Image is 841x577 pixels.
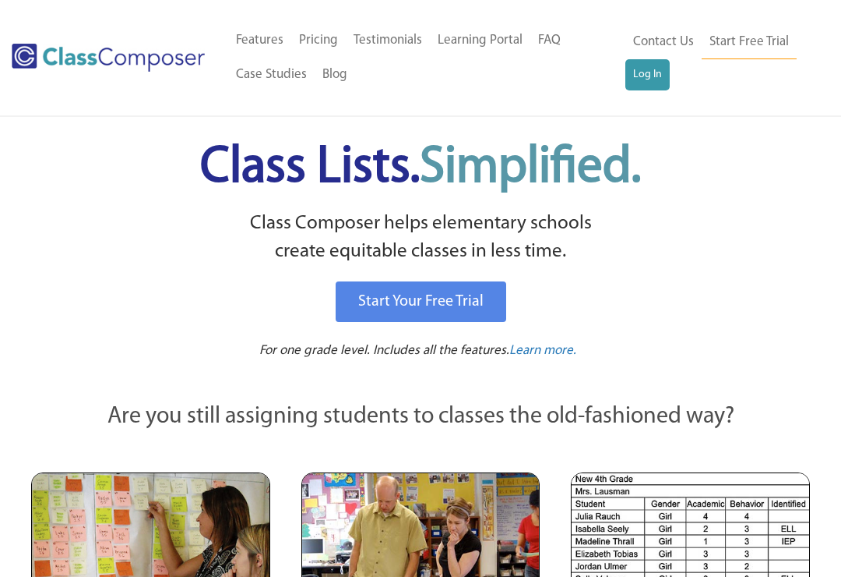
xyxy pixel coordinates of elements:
a: Case Studies [228,58,315,92]
span: Class Lists. [200,143,641,193]
a: Learn more. [509,342,576,361]
p: Class Composer helps elementary schools create equitable classes in less time. [21,210,820,267]
a: Features [228,23,291,58]
span: Start Your Free Trial [358,294,484,310]
a: Log In [625,59,670,90]
img: Class Composer [12,44,205,72]
a: Pricing [291,23,346,58]
a: Testimonials [346,23,430,58]
a: Learning Portal [430,23,530,58]
nav: Header Menu [625,25,818,90]
span: For one grade level. Includes all the features. [259,344,509,357]
span: Learn more. [509,344,576,357]
p: Are you still assigning students to classes the old-fashioned way? [31,400,810,434]
a: Start Your Free Trial [336,281,506,322]
nav: Header Menu [228,23,625,92]
a: Contact Us [625,25,702,59]
span: Simplified. [420,143,641,193]
a: FAQ [530,23,568,58]
a: Start Free Trial [702,25,797,60]
a: Blog [315,58,355,92]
